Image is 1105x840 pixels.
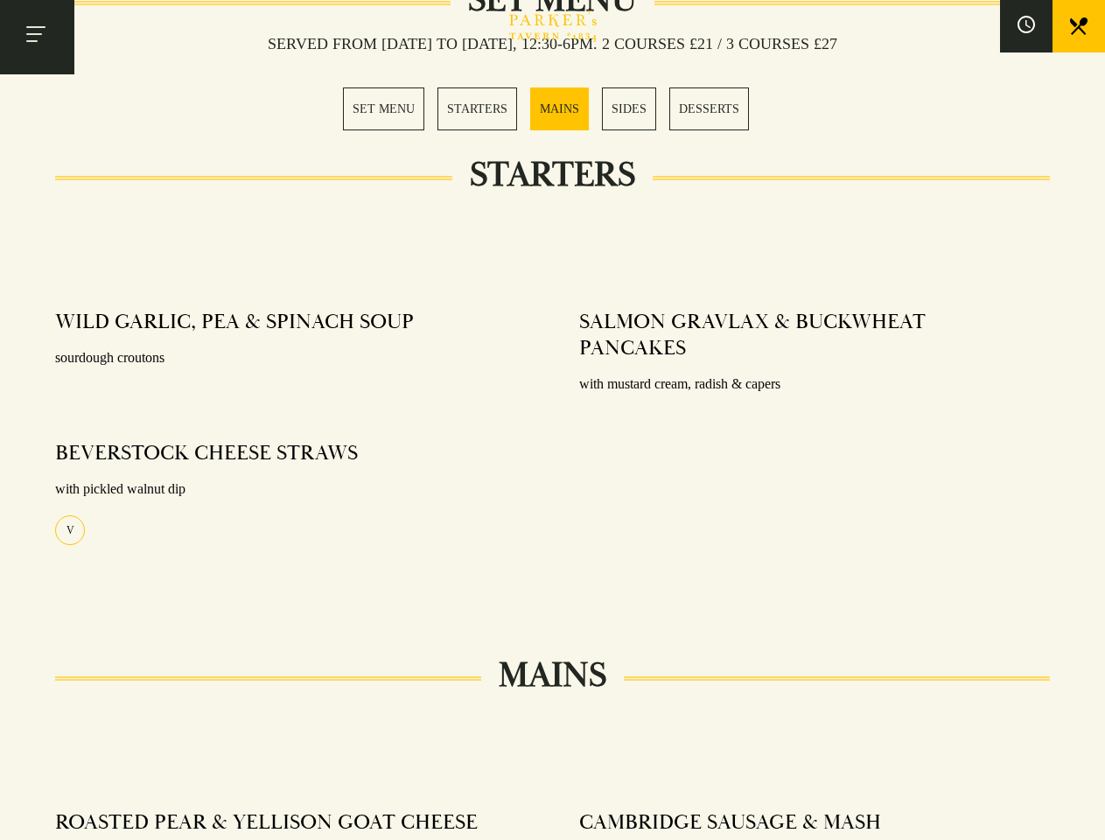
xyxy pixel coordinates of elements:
a: 2 / 5 [437,87,517,130]
p: with mustard cream, radish & capers [579,372,1050,397]
p: with pickled walnut dip [55,477,526,502]
a: 5 / 5 [669,87,749,130]
p: sourdough croutons [55,346,526,371]
h3: Served from [DATE] to [DATE], 12:30-6pm. 2 COURSES £21 / 3 COURSES £27 [250,34,855,53]
h2: STARTERS [452,154,653,196]
div: V [55,515,85,545]
h4: BEVERSTOCK CHEESE STRAWS [55,440,358,466]
h2: MAINS [481,654,624,696]
a: 1 / 5 [343,87,424,130]
h4: WILD GARLIC, PEA & SPINACH SOUP [55,309,414,335]
h4: SALMON GRAVLAX & BUCKWHEAT PANCAKES [579,309,1032,361]
a: 4 / 5 [602,87,656,130]
a: 3 / 5 [530,87,589,130]
h4: CAMBRIDGE SAUSAGE & MASH [579,809,881,836]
